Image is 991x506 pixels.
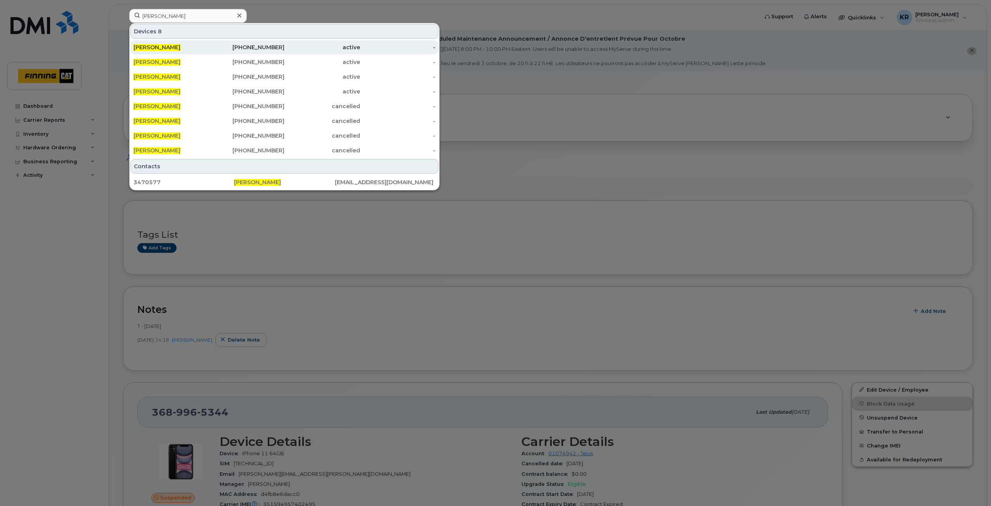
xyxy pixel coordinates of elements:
div: active [284,73,360,81]
div: active [284,43,360,51]
span: 8 [158,28,162,35]
span: [PERSON_NAME] [133,59,180,66]
span: [PERSON_NAME] [133,88,180,95]
div: cancelled [284,102,360,110]
a: [PERSON_NAME][PHONE_NUMBER]cancelled- [130,129,438,143]
span: [PERSON_NAME] [133,132,180,139]
span: [PERSON_NAME] [133,117,180,124]
div: [PHONE_NUMBER] [209,102,285,110]
div: [PHONE_NUMBER] [209,88,285,95]
div: cancelled [284,147,360,154]
div: - [360,132,436,140]
div: [PHONE_NUMBER] [209,132,285,140]
div: - [360,147,436,154]
a: [PERSON_NAME][PHONE_NUMBER]active- [130,70,438,84]
div: [PHONE_NUMBER] [209,117,285,125]
div: active [284,88,360,95]
a: [PERSON_NAME][PHONE_NUMBER]active- [130,40,438,54]
div: Contacts [130,159,438,174]
div: - [360,102,436,110]
a: [PERSON_NAME][PHONE_NUMBER]active- [130,55,438,69]
span: [PERSON_NAME] [133,44,180,51]
a: [PERSON_NAME][PHONE_NUMBER]cancelled- [130,114,438,128]
div: - [360,117,436,125]
div: 3470577 [133,178,234,186]
div: - [360,73,436,81]
div: [PHONE_NUMBER] [209,43,285,51]
iframe: Messenger Launcher [957,472,985,500]
a: [PERSON_NAME][PHONE_NUMBER]cancelled- [130,99,438,113]
div: [PHONE_NUMBER] [209,58,285,66]
div: [PHONE_NUMBER] [209,147,285,154]
a: [PERSON_NAME][PHONE_NUMBER]active- [130,85,438,98]
div: active [284,58,360,66]
div: [PHONE_NUMBER] [209,73,285,81]
a: [PERSON_NAME][PHONE_NUMBER]cancelled- [130,143,438,157]
div: [EMAIL_ADDRESS][DOMAIN_NAME] [335,178,435,186]
div: Devices [130,24,438,39]
span: [PERSON_NAME] [133,73,180,80]
span: [PERSON_NAME] [133,103,180,110]
div: - [360,58,436,66]
a: 3470577[PERSON_NAME][EMAIL_ADDRESS][DOMAIN_NAME] [130,175,438,189]
div: cancelled [284,117,360,125]
div: cancelled [284,132,360,140]
div: - [360,88,436,95]
div: - [360,43,436,51]
span: [PERSON_NAME] [133,147,180,154]
span: [PERSON_NAME] [234,179,281,186]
